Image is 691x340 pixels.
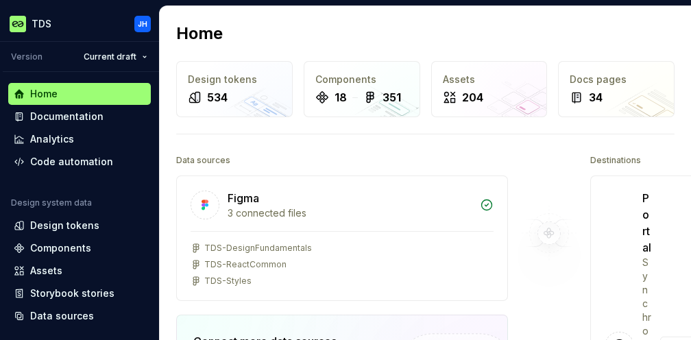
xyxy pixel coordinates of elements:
[228,206,472,220] div: 3 connected files
[204,259,287,270] div: TDS-ReactCommon
[30,132,74,146] div: Analytics
[443,73,536,86] div: Assets
[11,51,43,62] div: Version
[10,16,26,32] img: c8550e5c-f519-4da4-be5f-50b4e1e1b59d.png
[8,151,151,173] a: Code automation
[462,89,483,106] div: 204
[30,110,104,123] div: Documentation
[30,219,99,232] div: Design tokens
[77,47,154,66] button: Current draft
[431,61,548,117] a: Assets204
[30,287,114,300] div: Storybook stories
[30,241,91,255] div: Components
[8,260,151,282] a: Assets
[30,155,113,169] div: Code automation
[176,23,223,45] h2: Home
[315,73,409,86] div: Components
[176,61,293,117] a: Design tokens534
[204,276,252,287] div: TDS-Styles
[30,264,62,278] div: Assets
[8,237,151,259] a: Components
[589,89,603,106] div: 34
[176,151,230,170] div: Data sources
[32,17,51,31] div: TDS
[228,190,259,206] div: Figma
[30,87,58,101] div: Home
[8,282,151,304] a: Storybook stories
[570,73,663,86] div: Docs pages
[558,61,675,117] a: Docs pages34
[138,19,147,29] div: JH
[8,128,151,150] a: Analytics
[8,305,151,327] a: Data sources
[8,106,151,127] a: Documentation
[383,89,401,106] div: 351
[590,151,641,170] div: Destinations
[207,89,228,106] div: 534
[204,243,312,254] div: TDS-DesignFundamentals
[642,190,652,256] div: Portal
[30,309,94,323] div: Data sources
[188,73,281,86] div: Design tokens
[8,215,151,236] a: Design tokens
[11,197,92,208] div: Design system data
[335,89,347,106] div: 18
[3,9,156,38] button: TDSJH
[84,51,136,62] span: Current draft
[8,83,151,105] a: Home
[304,61,420,117] a: Components18351
[176,175,508,301] a: Figma3 connected filesTDS-DesignFundamentalsTDS-ReactCommonTDS-Styles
